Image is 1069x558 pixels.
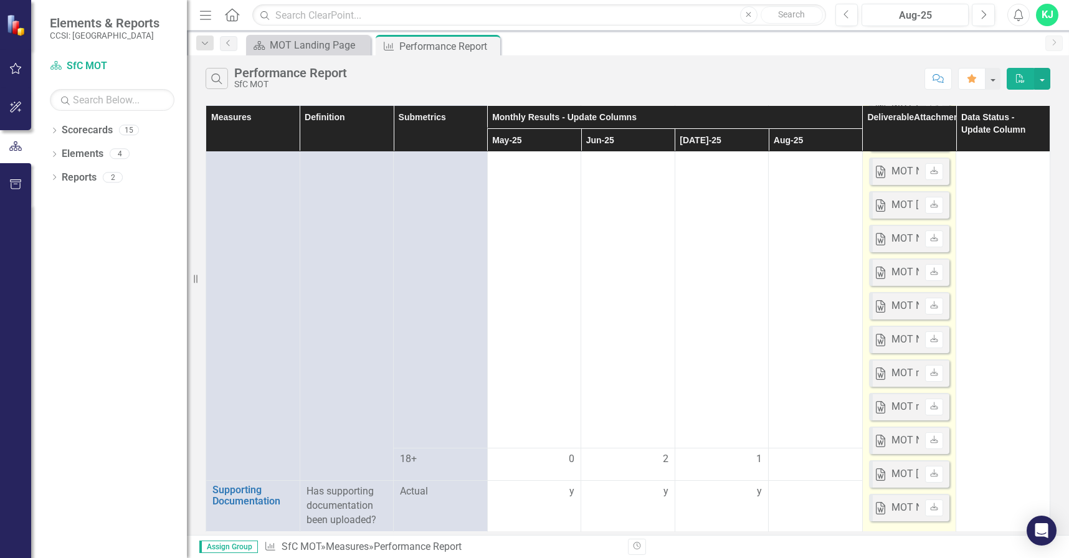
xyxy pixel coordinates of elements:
td: Double-Click to Edit [487,448,581,481]
div: MOT narrative [DATE].docx [891,366,1010,381]
div: MOT Narrative [DATE].docx [891,164,1011,179]
div: Aug-25 [866,8,964,23]
div: 2 [103,172,123,182]
td: Double-Click to Edit [581,481,675,532]
span: 18+ [400,452,481,466]
span: y [757,485,762,499]
a: Scorecards [62,123,113,138]
span: 2 [663,452,668,466]
div: MOT [DATE] Narrative.docx [891,467,1011,481]
button: KJ [1036,4,1058,26]
div: 15 [119,125,139,136]
div: MOT Narrative [DATE] (1).docx [891,265,1026,280]
div: MOT [DATE] Narrative.docx [891,198,1011,212]
a: Reports [62,171,97,185]
div: MOT Narrative [DATE].docx [891,333,1011,347]
a: SfC MOT [282,541,321,552]
div: MOT Narrative [DATE].docx [891,433,1011,448]
div: Performance Report [374,541,462,552]
a: MOT Landing Page [249,37,368,53]
td: Double-Click to Edit [769,448,863,481]
div: Performance Report [399,39,497,54]
td: Double-Click to Edit [675,481,769,532]
div: MOT narrative [DATE].docx [891,400,1010,414]
td: Double-Click to Edit [675,448,769,481]
a: Supporting Documentation [212,485,293,506]
div: 4 [110,149,130,159]
div: Performance Report [234,66,347,80]
a: SfC MOT [50,59,174,73]
span: Assign Group [199,541,258,553]
div: MOT Narrative [DATE].docx [891,299,1011,313]
td: Double-Click to Edit [487,481,581,532]
td: Double-Click to Edit Right Click for Context Menu [206,481,300,532]
span: y [663,485,668,499]
p: Has supporting documentation been uploaded? [306,485,387,527]
div: MOT Landing Page [270,37,368,53]
span: 1 [756,452,762,466]
td: Double-Click to Edit [581,448,675,481]
span: Search [778,9,805,19]
span: Elements & Reports [50,16,159,31]
a: Measures [326,541,369,552]
span: Actual [400,485,481,499]
span: 0 [569,452,574,466]
img: ClearPoint Strategy [6,14,28,36]
div: Open Intercom Messenger [1027,516,1057,546]
button: Aug-25 [862,4,969,26]
input: Search ClearPoint... [252,4,825,26]
td: Double-Click to Edit [769,481,863,532]
div: MOT Narratives [DATE].docx [891,501,1016,515]
div: » » [264,540,619,554]
div: SfC MOT [234,80,347,89]
a: Elements [62,147,103,161]
button: Search [761,6,823,24]
div: MOT Narrative [DATE].docx [891,232,1011,246]
small: CCSI: [GEOGRAPHIC_DATA] [50,31,159,40]
input: Search Below... [50,89,174,111]
span: y [569,485,574,499]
